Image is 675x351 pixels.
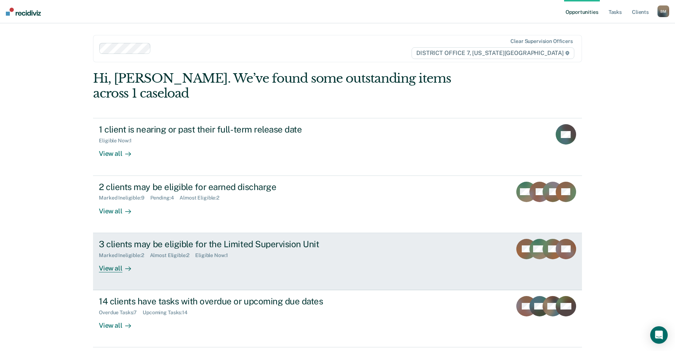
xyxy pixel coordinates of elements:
img: Recidiviz [6,8,41,16]
a: 1 client is nearing or past their full-term release dateEligible Now:1View all [93,118,582,175]
div: View all [99,258,140,272]
div: 14 clients have tasks with overdue or upcoming due dates [99,296,355,307]
div: Eligible Now : 1 [99,138,138,144]
div: View all [99,316,140,330]
div: Eligible Now : 1 [195,252,234,259]
div: Hi, [PERSON_NAME]. We’ve found some outstanding items across 1 caseload [93,71,484,101]
button: BM [657,5,669,17]
div: Almost Eligible : 2 [150,252,196,259]
div: Pending : 4 [150,195,180,201]
div: Almost Eligible : 2 [180,195,225,201]
a: 14 clients have tasks with overdue or upcoming due datesOverdue Tasks:7Upcoming Tasks:14View all [93,290,582,347]
a: 2 clients may be eligible for earned dischargeMarked Ineligible:9Pending:4Almost Eligible:2View all [93,176,582,233]
div: Marked Ineligible : 9 [99,195,150,201]
div: B M [657,5,669,17]
div: Open Intercom Messenger [650,326,668,344]
div: View all [99,144,140,158]
div: 2 clients may be eligible for earned discharge [99,182,355,192]
div: Marked Ineligible : 2 [99,252,150,259]
a: 3 clients may be eligible for the Limited Supervision UnitMarked Ineligible:2Almost Eligible:2Eli... [93,233,582,290]
div: View all [99,201,140,215]
div: Upcoming Tasks : 14 [143,309,193,316]
div: 3 clients may be eligible for the Limited Supervision Unit [99,239,355,249]
div: Clear supervision officers [510,38,572,44]
div: 1 client is nearing or past their full-term release date [99,124,355,135]
span: DISTRICT OFFICE 7, [US_STATE][GEOGRAPHIC_DATA] [412,47,574,59]
div: Overdue Tasks : 7 [99,309,143,316]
